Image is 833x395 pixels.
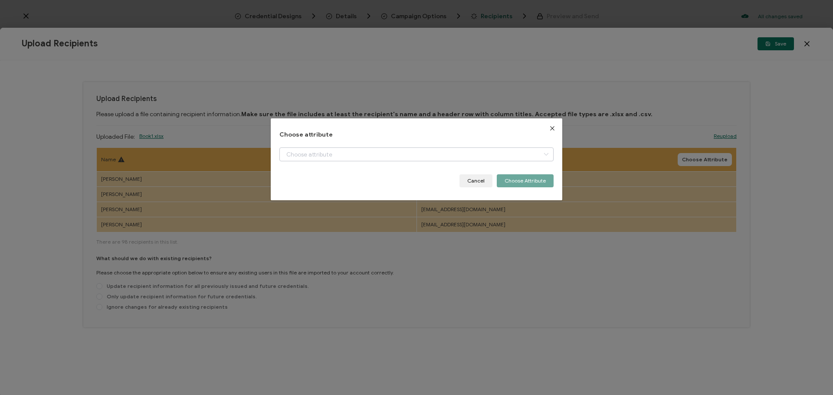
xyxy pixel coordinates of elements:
button: Close [542,118,562,138]
button: Cancel [459,174,492,187]
iframe: Chat Widget [790,353,833,395]
h1: Choose attribute [279,131,554,139]
input: Choose attribute [279,147,554,161]
div: dialog [271,118,562,200]
button: Choose Attribute [497,174,554,187]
